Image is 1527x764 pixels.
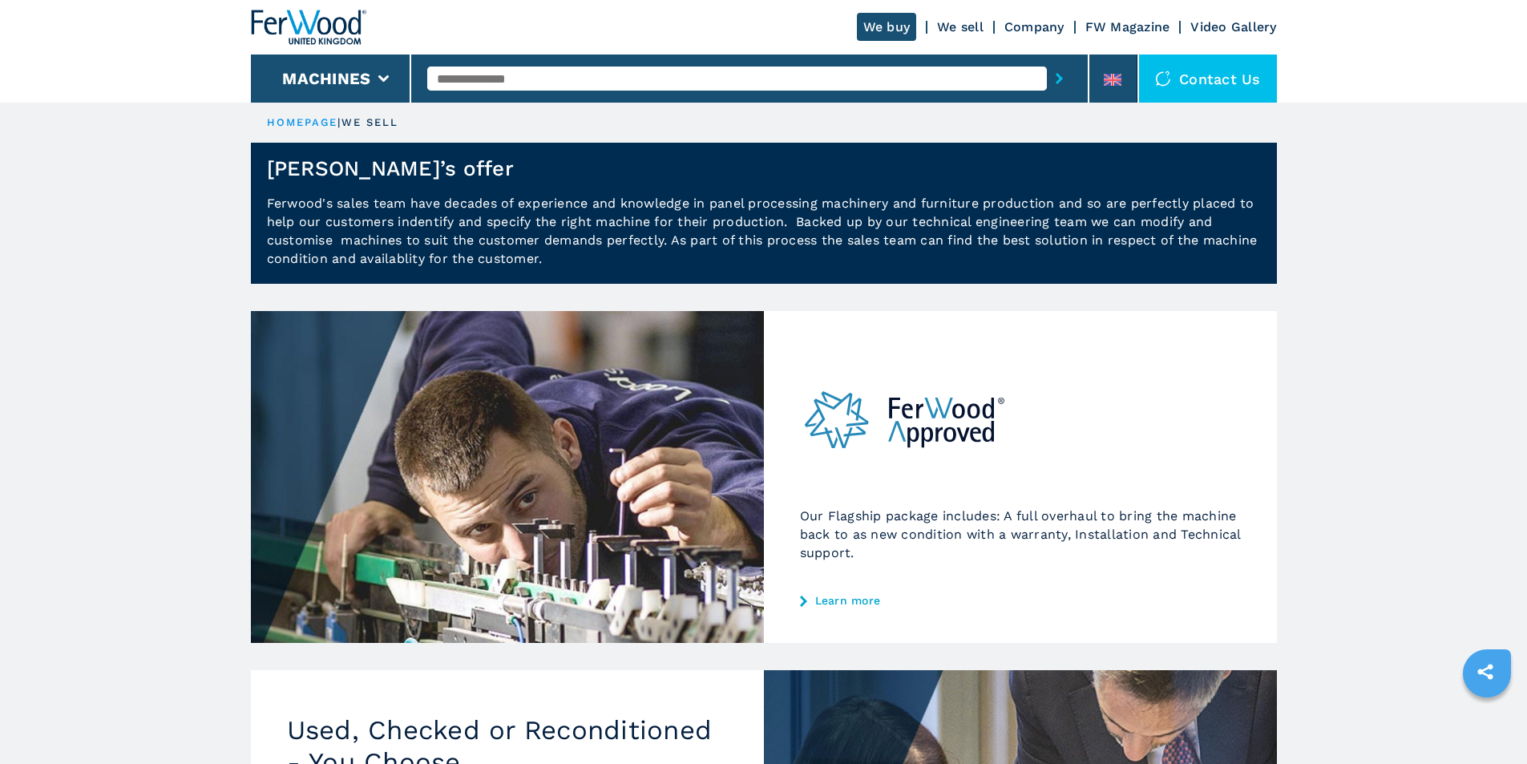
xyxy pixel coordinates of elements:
[1004,19,1064,34] a: Company
[337,116,341,128] span: |
[251,194,1277,284] p: Ferwood's sales team have decades of experience and knowledge in panel processing machinery and f...
[857,13,917,41] a: We buy
[251,10,366,45] img: Ferwood
[341,115,399,130] p: we sell
[1459,692,1515,752] iframe: Chat
[282,69,370,88] button: Machines
[267,156,514,181] h1: [PERSON_NAME]’s offer
[937,19,984,34] a: We sell
[800,507,1241,562] p: Our Flagship package includes: A full overhaul to bring the machine back to as new condition with...
[1085,19,1170,34] a: FW Magazine
[1190,19,1276,34] a: Video Gallery
[1047,60,1072,97] button: submit-button
[1139,55,1277,103] div: Contact us
[800,594,1241,607] a: Learn more
[1465,652,1505,692] a: sharethis
[1155,71,1171,87] img: Contact us
[267,116,338,128] a: HOMEPAGE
